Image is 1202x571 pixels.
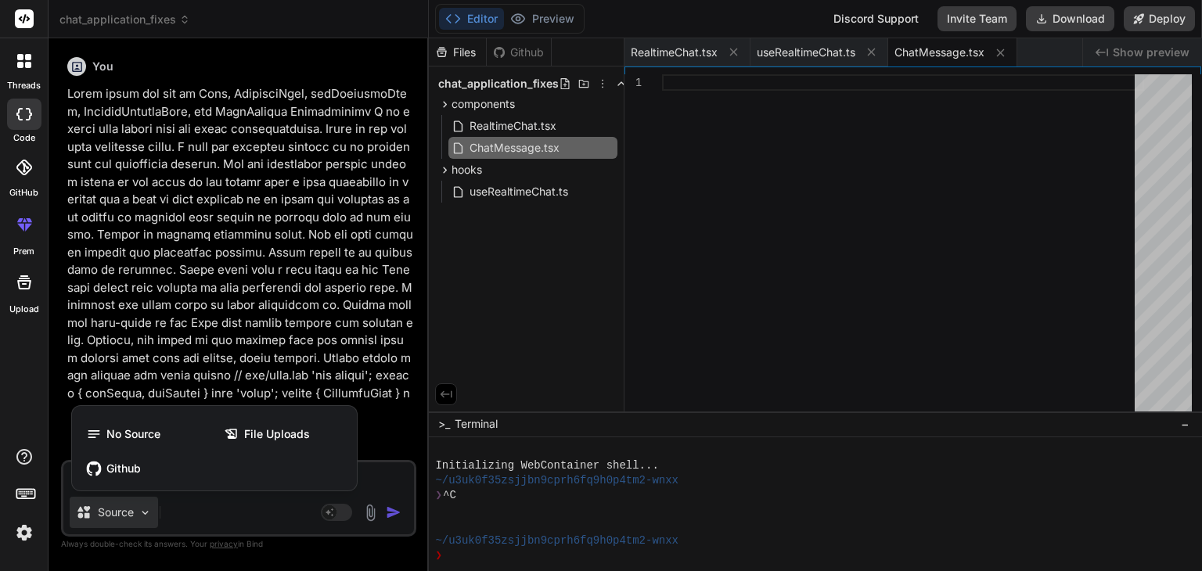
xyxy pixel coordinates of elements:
[13,131,35,145] label: code
[9,303,39,316] label: Upload
[7,79,41,92] label: threads
[11,519,38,546] img: settings
[9,186,38,199] label: GitHub
[244,426,310,442] span: File Uploads
[106,461,141,476] span: Github
[106,426,160,442] span: No Source
[13,245,34,258] label: prem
